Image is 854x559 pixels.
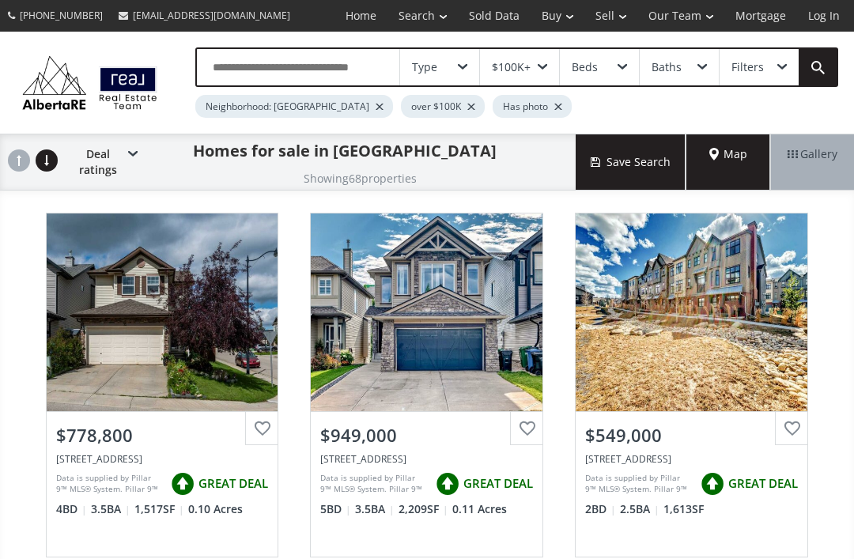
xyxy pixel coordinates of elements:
span: 0.11 Acres [452,501,507,517]
span: [PHONE_NUMBER] [20,9,103,22]
div: 139 Street Moritz Terrace SW, Calgary, AB T3H 5Y1 [320,452,533,466]
span: Gallery [788,146,837,162]
span: 4 BD [56,501,87,517]
span: GREAT DEAL [728,475,798,492]
span: 2,209 SF [399,501,448,517]
div: Gallery [770,134,854,190]
img: rating icon [697,468,728,500]
div: Map [686,134,770,190]
span: 0.10 Acres [188,501,243,517]
div: over $100K [401,95,485,118]
div: Data is supplied by Pillar 9™ MLS® System. Pillar 9™ is the owner of the copyright in its MLS® Sy... [585,472,693,496]
span: 1,517 SF [134,501,184,517]
span: [EMAIL_ADDRESS][DOMAIN_NAME] [133,9,290,22]
span: Map [709,146,747,162]
div: Data is supplied by Pillar 9™ MLS® System. Pillar 9™ is the owner of the copyright in its MLS® Sy... [56,472,164,496]
button: Save Search [576,134,686,190]
h2: Showing 68 properties [304,172,417,184]
span: 5 BD [320,501,351,517]
span: 3.5 BA [355,501,395,517]
div: $778,800 [56,423,269,448]
div: Has photo [493,95,572,118]
img: Logo [16,52,164,114]
a: [EMAIL_ADDRESS][DOMAIN_NAME] [111,1,298,30]
img: rating icon [167,468,198,500]
span: GREAT DEAL [198,475,268,492]
img: rating icon [432,468,463,500]
div: Deal ratings [63,134,138,190]
span: 2.5 BA [620,501,659,517]
div: Filters [731,62,764,73]
div: Type [412,62,437,73]
span: 1,613 SF [663,501,704,517]
span: GREAT DEAL [463,475,533,492]
div: $549,000 [585,423,798,448]
div: $100K+ [492,62,531,73]
div: 22 Springborough Way SW, Calgary, AB T3H 5T4 [56,452,269,466]
span: 2 BD [585,501,616,517]
div: Neighborhood: [GEOGRAPHIC_DATA] [195,95,393,118]
span: 3.5 BA [91,501,130,517]
div: $949,000 [320,423,533,448]
div: Data is supplied by Pillar 9™ MLS® System. Pillar 9™ is the owner of the copyright in its MLS® Sy... [320,472,428,496]
h1: Homes for sale in [GEOGRAPHIC_DATA] [193,140,497,162]
div: Baths [652,62,682,73]
div: 91 spring willow Close SW, Calgary, AB T3H3V8 [585,452,798,466]
div: Beds [572,62,598,73]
